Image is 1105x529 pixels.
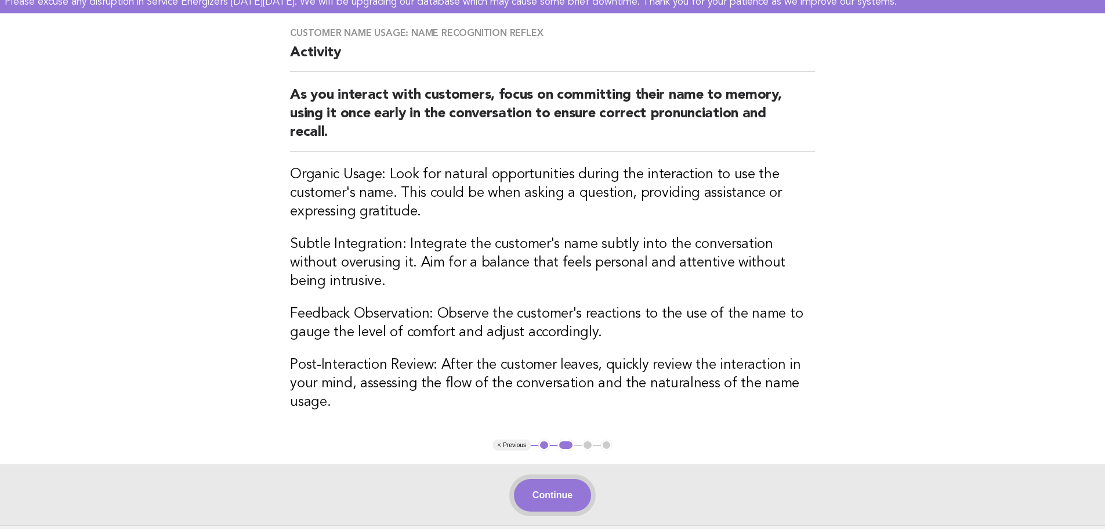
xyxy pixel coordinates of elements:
[290,86,815,152] h2: As you interact with customers, focus on committing their name to memory, using it once early in ...
[290,165,815,221] h3: Organic Usage: Look for natural opportunities during the interaction to use the customer's name. ...
[557,440,574,451] button: 2
[538,440,550,451] button: 1
[290,305,815,342] h3: Feedback Observation: Observe the customer's reactions to the use of the name to gauge the level ...
[290,27,815,39] h3: Customer name usage: Name recognition reflex
[290,44,815,72] h2: Activity
[290,356,815,412] h3: Post-Interaction Review: After the customer leaves, quickly review the interaction in your mind, ...
[493,440,531,451] button: < Previous
[290,235,815,291] h3: Subtle Integration: Integrate the customer's name subtly into the conversation without overusing ...
[514,479,591,512] button: Continue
